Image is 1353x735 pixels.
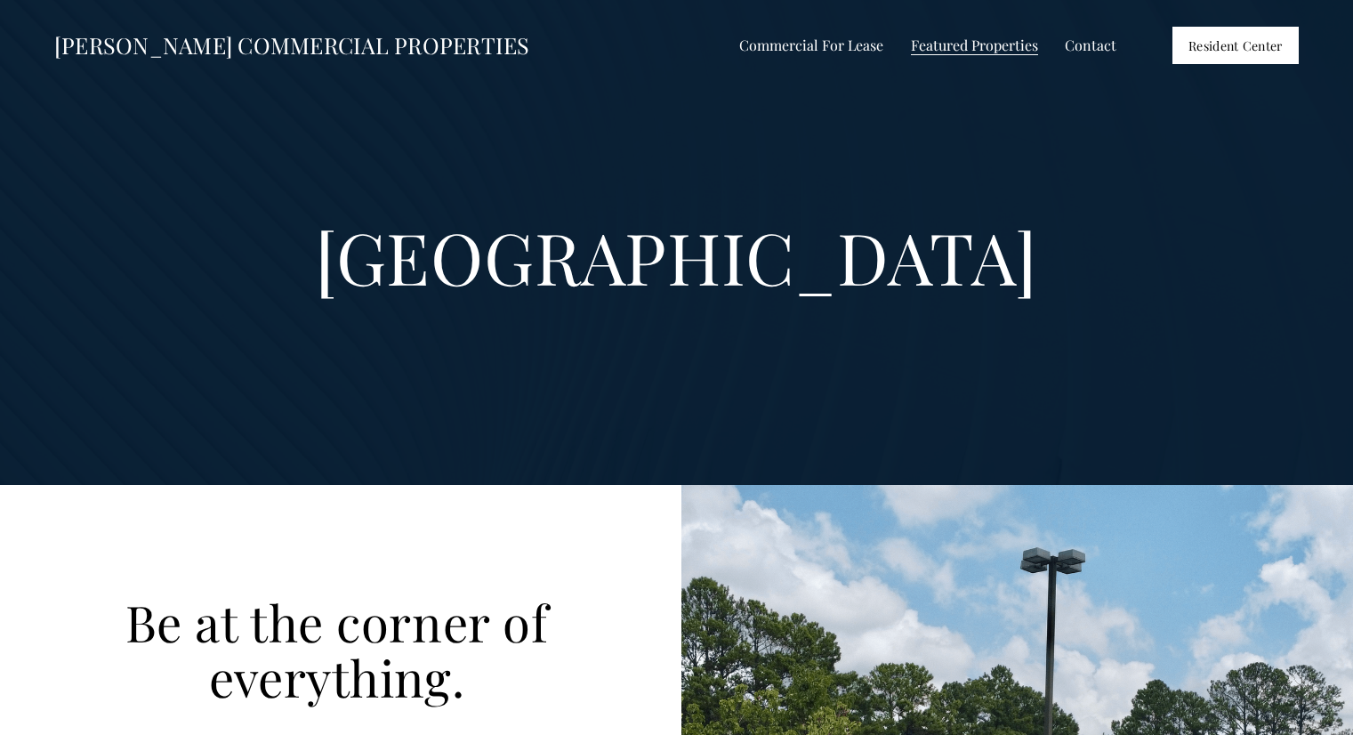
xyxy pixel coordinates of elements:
[107,594,568,704] h2: Be at the corner of everything.
[54,30,530,60] a: [PERSON_NAME] COMMERCIAL PROPERTIES
[739,34,883,57] span: Commercial For Lease
[911,33,1038,59] a: folder dropdown
[1065,33,1116,59] a: Contact
[911,34,1038,57] span: Featured Properties
[211,220,1142,293] h1: [GEOGRAPHIC_DATA]
[739,33,883,59] a: folder dropdown
[1172,27,1300,63] a: Resident Center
